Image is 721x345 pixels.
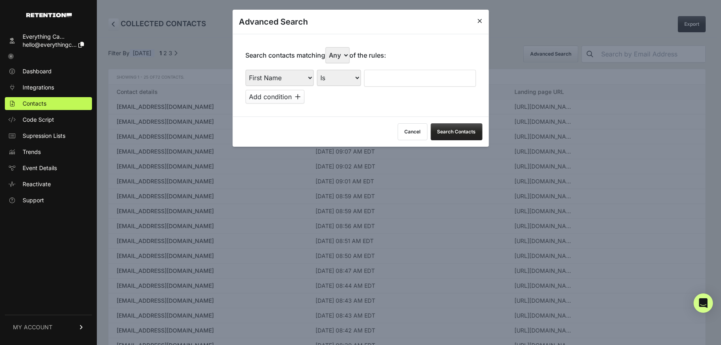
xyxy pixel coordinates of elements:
a: Contacts [5,97,92,110]
a: Everything Ca... hello@everythingc... [5,30,92,51]
span: Reactivate [23,180,51,188]
span: Supression Lists [23,132,65,140]
span: Event Details [23,164,57,172]
a: Code Script [5,113,92,126]
a: Dashboard [5,65,92,78]
a: Trends [5,145,92,158]
span: Code Script [23,116,54,124]
span: Contacts [23,100,46,108]
a: MY ACCOUNT [5,315,92,339]
button: Search Contacts [431,123,482,140]
span: Dashboard [23,67,52,75]
span: Support [23,196,44,204]
span: hello@everythingc... [23,41,77,48]
a: Event Details [5,162,92,175]
h3: Advanced Search [239,16,308,27]
a: Reactivate [5,178,92,191]
div: Open Intercom Messenger [694,293,713,313]
a: Supression Lists [5,129,92,142]
span: Integrations [23,83,54,91]
span: Trends [23,148,41,156]
button: Add condition [245,90,304,104]
button: Cancel [397,123,427,140]
div: Everything Ca... [23,33,84,41]
a: Integrations [5,81,92,94]
a: Support [5,194,92,207]
img: Retention.com [26,13,72,17]
p: Search contacts matching of the rules: [245,47,386,63]
span: MY ACCOUNT [13,323,52,331]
